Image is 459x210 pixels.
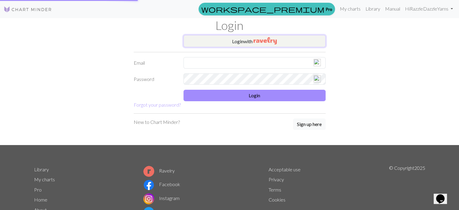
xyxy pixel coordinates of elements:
[434,186,453,204] iframe: chat widget
[143,193,154,204] img: Instagram logo
[403,3,455,15] a: HiRazzleDazzleYarns
[4,6,52,13] img: Logo
[314,59,321,66] img: npw-badge-icon-locked.svg
[269,176,284,182] a: Privacy
[293,118,326,130] button: Sign up here
[34,197,47,202] a: Home
[253,37,277,44] img: Ravelry
[143,179,154,190] img: Facebook logo
[269,166,301,172] a: Acceptable use
[201,5,324,13] span: workspace_premium
[143,168,175,173] a: Ravelry
[269,187,281,192] a: Terms
[143,166,154,177] img: Ravelry logo
[199,3,335,15] a: Pro
[34,176,55,182] a: My charts
[383,3,403,15] a: Manual
[130,73,180,85] label: Password
[143,195,180,201] a: Instagram
[363,3,383,15] a: Library
[130,57,180,69] label: Email
[183,35,326,47] button: Loginwith
[34,166,49,172] a: Library
[143,181,180,187] a: Facebook
[314,75,321,82] img: npw-badge-icon-locked.svg
[337,3,363,15] a: My charts
[30,18,429,33] h1: Login
[183,90,326,101] button: Login
[134,118,180,126] p: New to Chart Minder?
[134,102,181,108] a: Forgot your password?
[269,197,285,202] a: Cookies
[34,187,42,192] a: Pro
